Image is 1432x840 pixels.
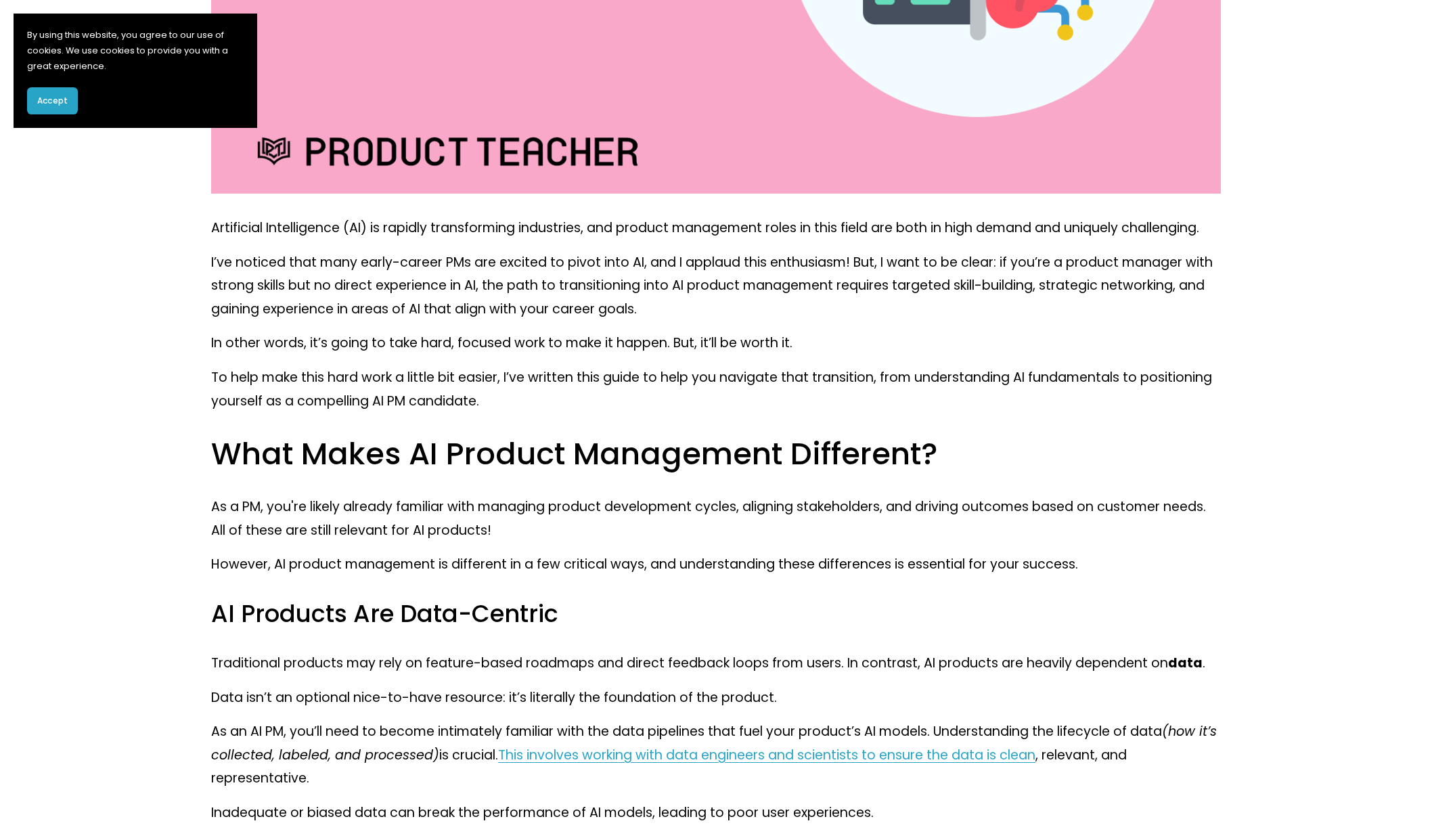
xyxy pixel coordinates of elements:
[498,746,1035,764] a: This involves working with data engineers and scientists to ensure the data is clean
[211,801,1221,825] p: Inadequate or biased data can break the performance of AI models, leading to poor user experiences.
[211,495,1221,542] p: As a PM, you're likely already familiar with managing product development cycles, aligning stakeh...
[211,722,1221,764] em: (how it’s collected, labeled, and processed)
[1168,654,1203,672] strong: data
[27,87,78,114] button: Accept
[211,652,1221,676] p: Traditional products may rely on feature-based roadmaps and direct feedback loops from users. In ...
[211,217,1221,240] p: Artificial Intelligence (AI) is rapidly transforming industries, and product management roles in ...
[14,14,257,128] section: Cookie banner
[211,332,1221,355] p: In other words, it’s going to take hard, focused work to make it happen. But, it’ll be worth it.
[211,598,1221,630] h3: AI Products Are Data-Centric
[211,686,1221,710] p: Data isn’t an optional nice-to-have resource: it’s literally the foundation of the product.
[211,251,1221,322] p: I’ve noticed that many early-career PMs are excited to pivot into AI, and I applaud this enthusia...
[211,553,1221,577] p: However, AI product management is different in a few critical ways, and understanding these diffe...
[211,366,1221,413] p: To help make this hard work a little bit easier, I’ve written this guide to help you navigate tha...
[211,435,1221,474] h2: What Makes AI Product Management Different?
[211,720,1221,791] p: As an AI PM, you’ll need to become intimately familiar with the data pipelines that fuel your pro...
[27,27,244,74] p: By using this website, you agree to our use of cookies. We use cookies to provide you with a grea...
[37,95,68,107] span: Accept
